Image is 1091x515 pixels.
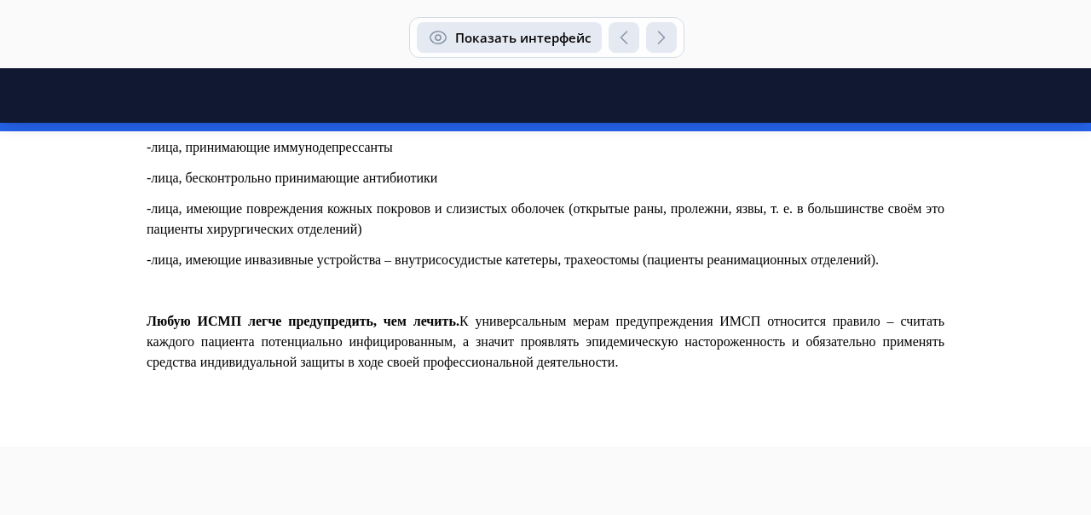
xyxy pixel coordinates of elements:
[147,130,944,171] p: -лица, имеющие повреждения кожных покровов и слизистых оболочек (открытые раны, пролежни, язвы, т...
[147,69,944,90] p: -лица, принимающие иммунодепрессанты
[417,22,602,53] button: Показать интерфейс
[147,182,944,202] p: -лица, имеющие инвазивные устройства – внутрисосудистые катетеры, трахеостомы (пациенты реанимаци...
[147,100,944,120] p: -лица, бесконтрольно принимающие антибиотики
[147,243,944,304] p: К универсальным мерам предупреждения ИМСП относится правило – считать каждого пациента потенциаль...
[147,246,459,260] strong: Любую ИСМП легче предупредить, чем лечить.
